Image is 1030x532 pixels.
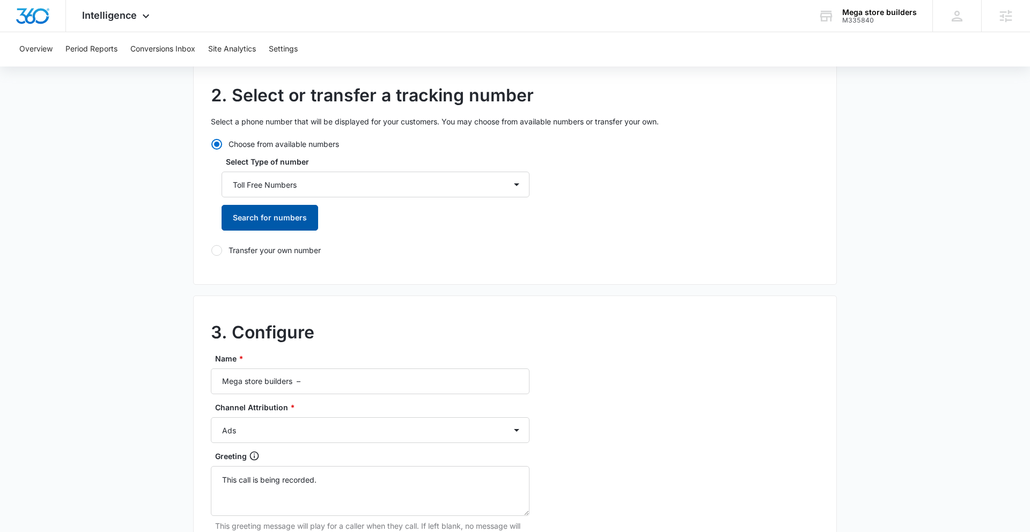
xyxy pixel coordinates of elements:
[269,32,298,66] button: Settings
[211,138,529,150] label: Choose from available numbers
[208,32,256,66] button: Site Analytics
[82,10,137,21] span: Intelligence
[211,466,529,516] textarea: This call is being recorded.
[842,8,917,17] div: account name
[211,320,819,345] h2: 3. Configure
[215,353,534,364] label: Name
[211,83,819,108] h2: 2. Select or transfer a tracking number
[215,450,247,462] p: Greeting
[211,245,529,256] label: Transfer your own number
[211,116,819,127] p: Select a phone number that will be displayed for your customers. You may choose from available nu...
[842,17,917,24] div: account id
[215,402,534,413] label: Channel Attribution
[130,32,195,66] button: Conversions Inbox
[19,32,53,66] button: Overview
[65,32,117,66] button: Period Reports
[222,205,318,231] button: Search for numbers
[226,156,534,167] label: Select Type of number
